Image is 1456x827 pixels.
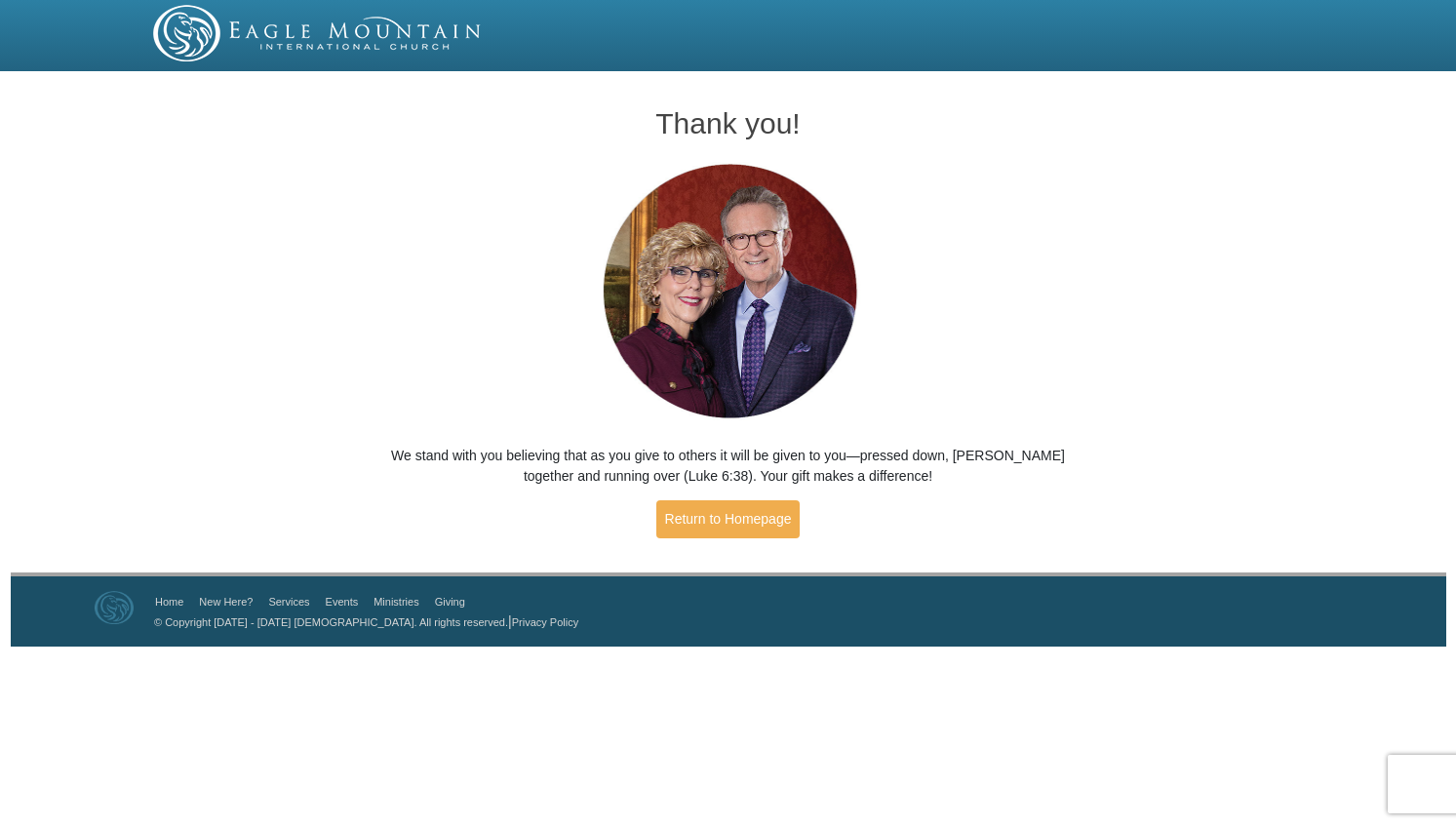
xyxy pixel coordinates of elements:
[374,107,1082,139] h1: Thank you!
[584,158,872,426] img: Pastors George and Terri Pearsons
[326,596,359,608] a: Events
[155,596,183,608] a: Home
[147,611,578,632] p: |
[268,596,309,608] a: Services
[153,5,483,61] img: EMIC
[374,596,418,608] a: Ministries
[435,596,465,608] a: Giving
[154,616,508,628] a: © Copyright [DATE] - [DATE] [DEMOGRAPHIC_DATA]. All rights reserved.
[656,500,801,538] a: Return to Homepage
[512,616,578,628] a: Privacy Policy
[95,591,134,624] img: Eagle Mountain International Church
[374,446,1082,487] p: We stand with you believing that as you give to others it will be given to you—pressed down, [PER...
[199,596,253,608] a: New Here?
